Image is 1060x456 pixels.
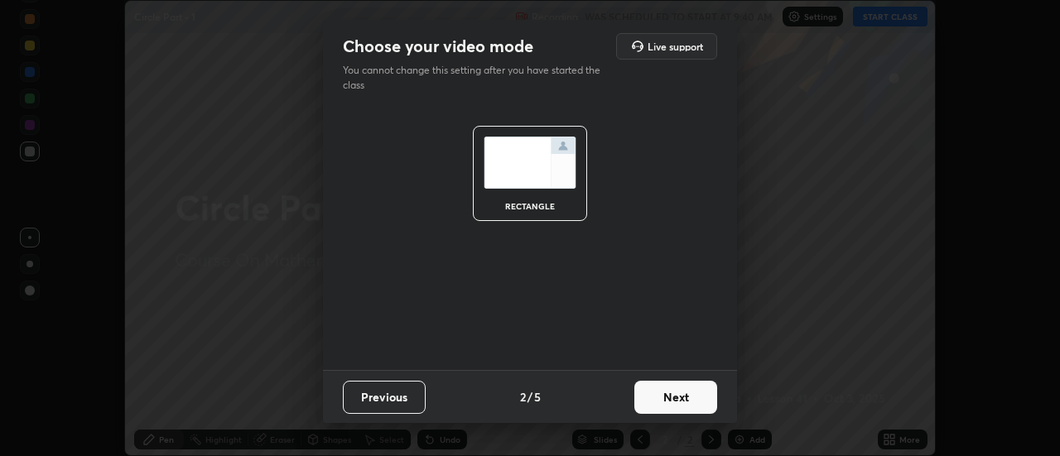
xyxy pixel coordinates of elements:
h5: Live support [648,41,703,51]
h4: / [528,388,532,406]
p: You cannot change this setting after you have started the class [343,63,611,93]
button: Next [634,381,717,414]
div: rectangle [497,202,563,210]
h2: Choose your video mode [343,36,533,57]
button: Previous [343,381,426,414]
h4: 2 [520,388,526,406]
img: normalScreenIcon.ae25ed63.svg [484,137,576,189]
h4: 5 [534,388,541,406]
